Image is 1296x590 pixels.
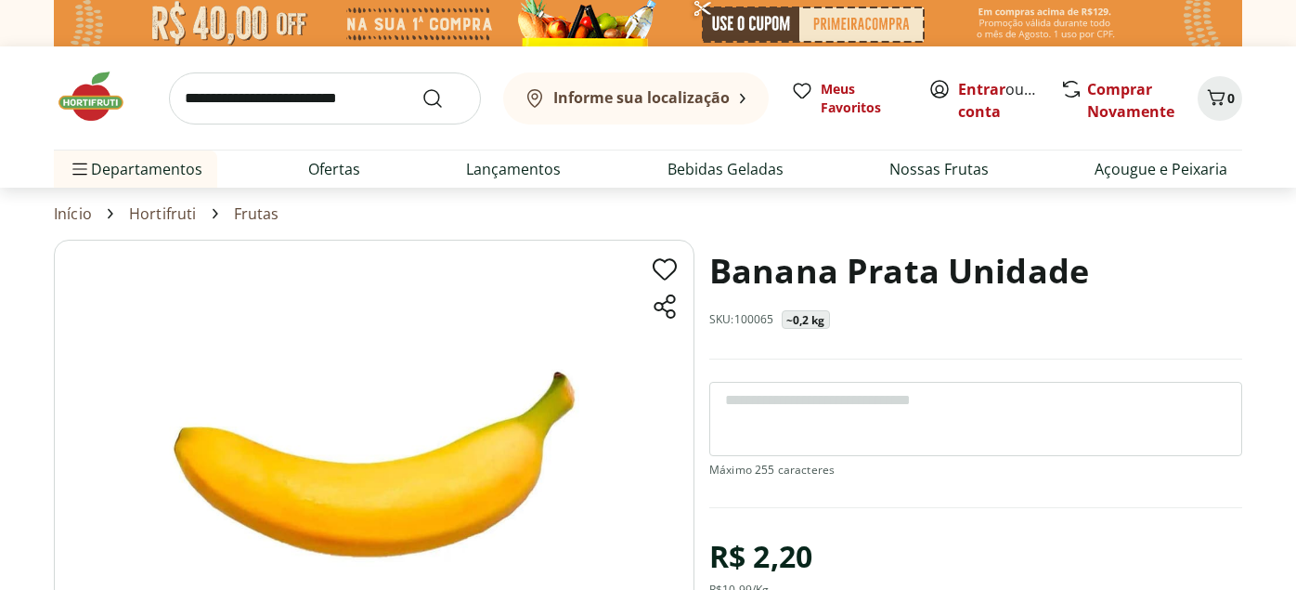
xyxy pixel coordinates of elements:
[169,72,481,125] input: search
[69,147,202,191] span: Departamentos
[553,87,730,108] b: Informe sua localização
[308,158,360,180] a: Ofertas
[1087,79,1174,122] a: Comprar Novamente
[709,531,812,583] div: R$ 2,20
[958,79,1060,122] a: Criar conta
[129,205,197,222] a: Hortifruti
[503,72,769,125] button: Informe sua localização
[1227,89,1235,107] span: 0
[54,205,92,222] a: Início
[421,87,466,110] button: Submit Search
[821,80,906,117] span: Meus Favoritos
[958,79,1005,99] a: Entrar
[466,158,561,180] a: Lançamentos
[1095,158,1227,180] a: Açougue e Peixaria
[1198,76,1242,121] button: Carrinho
[709,240,1089,303] h1: Banana Prata Unidade
[709,312,774,327] p: SKU: 100065
[889,158,989,180] a: Nossas Frutas
[234,205,279,222] a: Frutas
[69,147,91,191] button: Menu
[54,69,147,125] img: Hortifruti
[791,80,906,117] a: Meus Favoritos
[958,78,1041,123] span: ou
[786,313,825,328] p: ~0,2 kg
[667,158,784,180] a: Bebidas Geladas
